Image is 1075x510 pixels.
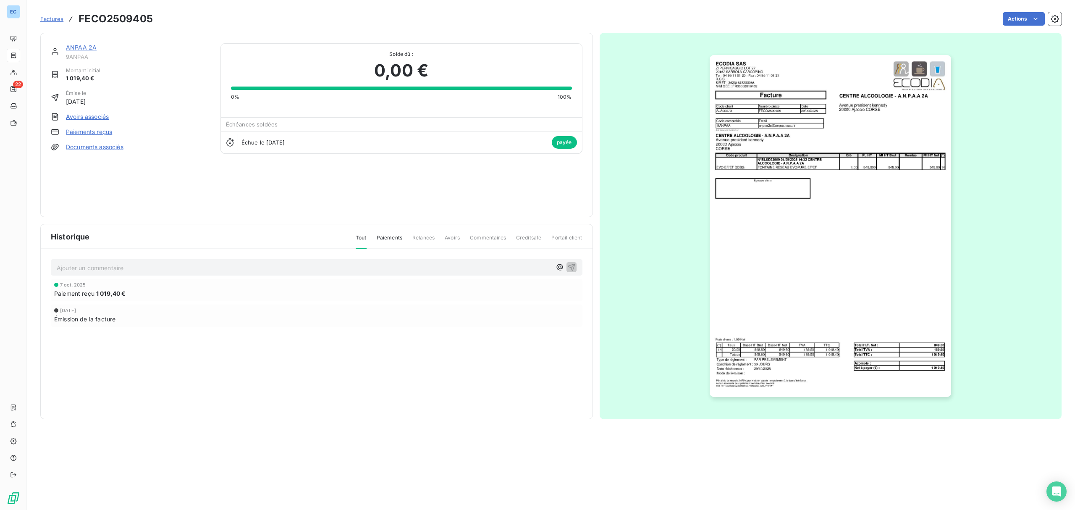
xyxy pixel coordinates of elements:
[516,234,542,248] span: Creditsafe
[54,315,115,323] span: Émission de la facture
[7,492,20,505] img: Logo LeanPay
[412,234,435,248] span: Relances
[66,128,112,136] a: Paiements reçus
[13,81,23,88] span: 22
[552,136,577,149] span: payée
[66,67,100,74] span: Montant initial
[551,234,582,248] span: Portail client
[374,58,428,83] span: 0,00 €
[60,308,76,313] span: [DATE]
[54,289,94,298] span: Paiement reçu
[377,234,402,248] span: Paiements
[40,16,63,22] span: Factures
[7,5,20,18] div: EC
[66,113,109,121] a: Avoirs associés
[66,89,86,97] span: Émise le
[66,53,210,60] span: 9ANPAA
[96,289,126,298] span: 1 019,40 €
[51,231,90,242] span: Historique
[356,234,367,249] span: Tout
[445,234,460,248] span: Avoirs
[79,11,153,26] h3: FECO2509405
[66,44,97,51] a: ANPAA 2A
[470,234,506,248] span: Commentaires
[40,15,63,23] a: Factures
[66,97,86,106] span: [DATE]
[1046,481,1067,502] div: Open Intercom Messenger
[231,50,572,58] span: Solde dû :
[1003,12,1045,26] button: Actions
[66,143,123,151] a: Documents associés
[66,74,100,83] span: 1 019,40 €
[60,282,86,287] span: 7 oct. 2025
[241,139,285,146] span: Échue le [DATE]
[226,121,278,128] span: Échéances soldées
[558,93,572,101] span: 100%
[231,93,239,101] span: 0%
[710,55,951,397] img: invoice_thumbnail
